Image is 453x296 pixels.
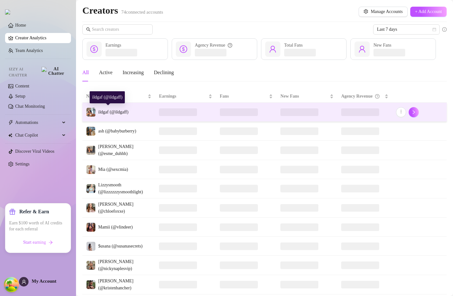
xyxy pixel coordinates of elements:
span: My Account [32,279,56,284]
div: All [82,69,89,76]
button: Manage Accounts [359,7,408,17]
a: Team Analytics [15,48,43,53]
img: Esmeralda (@esme_duhhh) [86,146,95,155]
span: Earnings [105,43,121,48]
img: ildgaf (@ildgaff) [86,108,95,117]
a: Content [15,84,29,88]
div: Agency Revenue [195,42,232,49]
div: Declining [154,69,174,76]
span: arrow-right [48,240,53,245]
span: ash (@babyburberry) [98,129,136,133]
a: Chat Monitoring [15,104,45,109]
span: more [399,109,403,114]
button: right [409,107,419,117]
span: Mamii (@vlindeer) [98,225,133,229]
span: gift [9,209,16,215]
span: question-circle [228,42,232,49]
input: Search creators [92,26,144,33]
span: user [22,280,26,284]
span: user [358,45,366,53]
a: Setup [15,94,25,99]
span: Automations [15,118,60,128]
span: Start earning [23,240,46,245]
span: Manage Accounts [371,9,403,14]
button: Open Tanstack query devtools [5,278,18,291]
img: logo.svg [5,10,10,15]
a: Settings [15,162,29,166]
span: Mia (@sexcmia) [98,167,128,172]
span: 74 connected accounts [121,10,163,15]
span: dollar-circle [90,45,98,53]
span: search [86,27,91,32]
span: Total Fans [284,43,303,48]
span: question-circle [375,93,380,100]
div: Active [99,69,112,76]
span: New Fans [373,43,391,48]
h2: Creators [82,4,163,16]
a: Discover Viral Videos [15,149,54,154]
span: [PERSON_NAME] (@chloefoxxe) [98,202,133,214]
span: ildgaf (@ildgaff) [98,110,128,114]
a: Creator Analytics [15,33,66,43]
img: Nicky (@nickynaplesvip) [86,261,95,270]
img: Chat Copilot [8,133,12,138]
span: Earnings [159,93,207,100]
img: ash (@babyburberry) [86,127,95,136]
div: ildgaf (@ildgaff) [90,91,125,103]
span: info-circle [442,27,447,32]
img: Lizzysmooth (@lizzzzzzysmoothlight) [86,184,95,193]
span: Chat Copilot [15,130,60,140]
span: New Fans [280,93,329,100]
span: [PERSON_NAME] (@nickynaplesvip) [98,259,133,271]
img: Kristen (@kristenhancher) [86,280,95,289]
span: Izzy AI Chatter [9,66,39,78]
img: Mamii (@vlindeer) [86,223,95,232]
th: Name [82,90,155,103]
span: user [269,45,277,53]
span: $usana (@susanasecrets) [98,244,143,248]
span: calendar [432,28,436,31]
div: Increasing [123,69,144,76]
a: Home [15,23,26,28]
span: Last 7 days [377,25,436,34]
img: Chloe (@chloefoxxe) [86,203,95,212]
span: right [412,110,416,114]
span: thunderbolt [8,120,13,125]
span: + Add Account [415,9,442,14]
th: Earnings [155,90,216,103]
span: [PERSON_NAME] (@esme_duhhh) [98,144,133,156]
span: Name [86,93,146,100]
button: + Add Account [410,7,447,17]
button: Start earningarrow-right [9,237,67,248]
img: Mia (@sexcmia) [86,165,95,174]
strong: Refer & Earn [19,209,49,214]
span: [PERSON_NAME] (@kristenhancher) [98,279,133,290]
th: New Fans [277,90,337,103]
span: Fans [220,93,268,100]
img: AI Chatter [41,67,66,76]
span: dollar-circle [180,45,187,53]
span: Earn $100 worth of AI credits for each referral [9,220,67,232]
span: Lizzysmooth (@lizzzzzzysmoothlight) [98,183,143,194]
th: Fans [216,90,277,103]
span: setting [364,9,368,14]
img: $usana (@susanasecrets) [86,242,95,251]
div: Agency Revenue [341,93,383,100]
